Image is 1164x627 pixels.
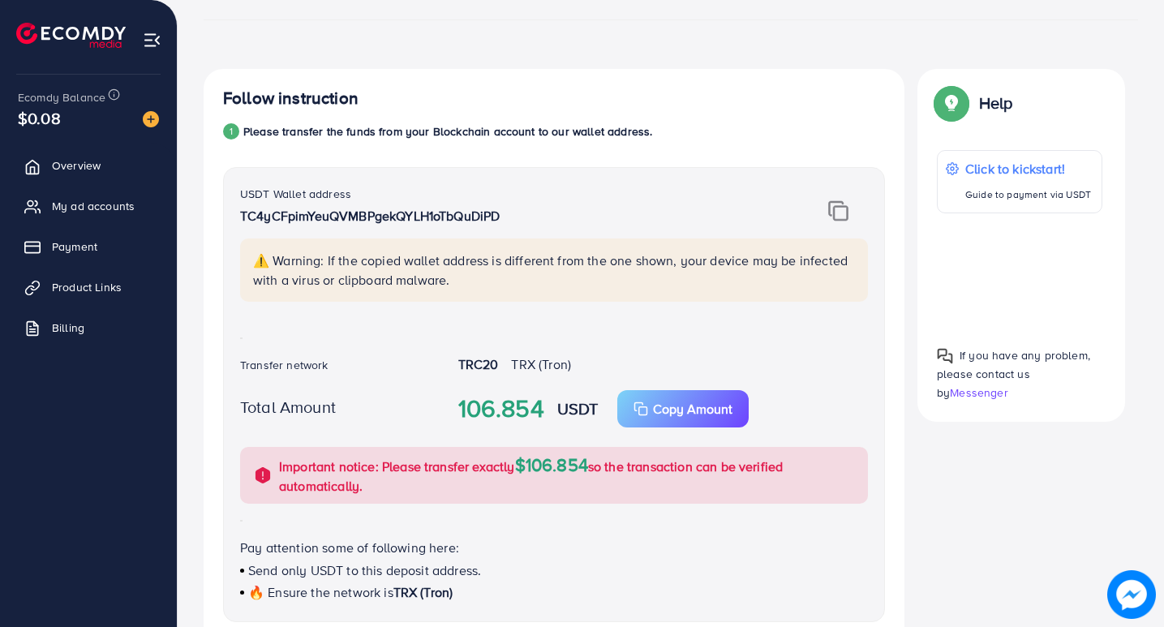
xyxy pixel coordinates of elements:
label: Total Amount [240,395,336,419]
span: $106.854 [515,452,588,477]
strong: USDT [557,397,599,420]
p: Click to kickstart! [965,159,1091,178]
p: Please transfer the funds from your Blockchain account to our wallet address. [243,122,652,141]
img: Popup guide [937,88,966,118]
img: image [1107,570,1156,619]
strong: TRC20 [458,355,499,373]
div: 1 [223,123,239,140]
img: alert [253,466,273,485]
img: Popup guide [937,348,953,364]
label: Transfer network [240,357,329,373]
span: If you have any problem, please contact us by [937,347,1090,401]
span: Messenger [950,384,1007,401]
strong: 106.854 [458,391,544,427]
span: TRX (Tron) [511,355,571,373]
span: Overview [52,157,101,174]
a: My ad accounts [12,190,165,222]
p: Help [979,93,1013,113]
img: menu [143,31,161,49]
label: USDT Wallet address [240,186,351,202]
p: Send only USDT to this deposit address. [240,560,868,580]
p: Important notice: Please transfer exactly so the transaction can be verified automatically. [279,455,858,496]
p: Guide to payment via USDT [965,185,1091,204]
p: ⚠️ Warning: If the copied wallet address is different from the one shown, your device may be infe... [253,251,858,290]
span: $0.08 [18,106,61,130]
span: Payment [52,238,97,255]
span: 🔥 Ensure the network is [248,583,393,601]
p: Copy Amount [653,399,732,419]
h4: Follow instruction [223,88,359,109]
p: Pay attention some of following here: [240,538,868,557]
a: Product Links [12,271,165,303]
img: image [143,111,159,127]
span: My ad accounts [52,198,135,214]
button: Copy Amount [617,390,749,427]
a: Billing [12,311,165,344]
img: img [828,200,848,221]
a: Payment [12,230,165,263]
span: Product Links [52,279,122,295]
a: Overview [12,149,165,182]
span: TRX (Tron) [393,583,453,601]
p: TC4yCFpimYeuQVMBPgekQYLH1oTbQuDiPD [240,206,759,225]
img: logo [16,23,126,48]
span: Billing [52,320,84,336]
span: Ecomdy Balance [18,89,105,105]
